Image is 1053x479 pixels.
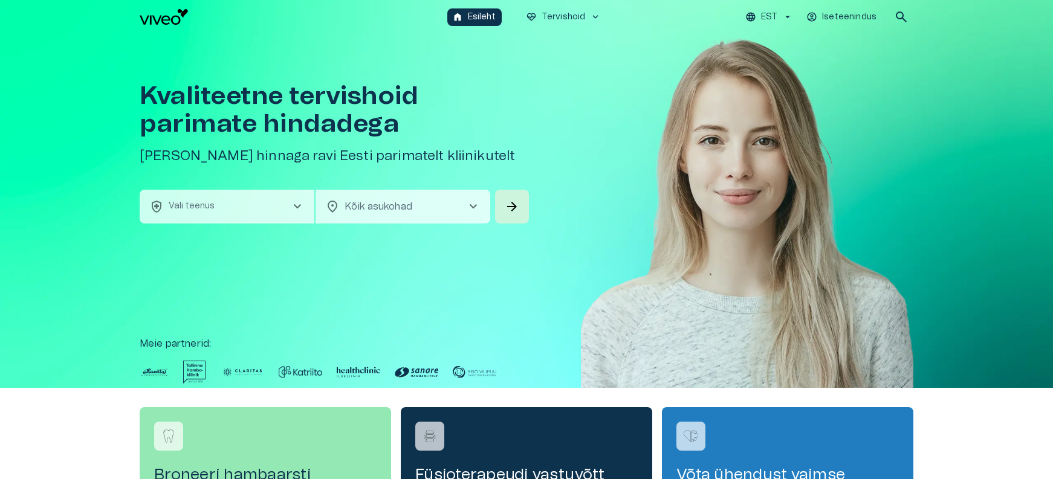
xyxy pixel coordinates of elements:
p: Kõik asukohad [345,199,447,214]
span: keyboard_arrow_down [590,11,601,22]
span: ecg_heart [526,11,537,22]
img: Partner logo [395,361,438,384]
img: Partner logo [183,361,206,384]
img: Võta ühendust vaimse tervise spetsialistiga logo [682,427,700,445]
span: chevron_right [466,199,481,214]
span: home [452,11,463,22]
p: Vali teenus [169,200,215,213]
button: health_and_safetyVali teenuschevron_right [140,190,314,223]
img: Füsioterapeudi vastuvõtt logo [421,427,439,445]
button: EST [744,8,795,26]
p: Esileht [468,11,496,24]
p: Tervishoid [542,11,586,24]
span: search [894,10,909,24]
span: location_on [325,199,340,214]
img: Partner logo [140,361,169,384]
img: Partner logo [221,361,264,384]
span: chevron_right [290,199,305,214]
h1: Kvaliteetne tervishoid parimate hindadega [140,82,531,138]
button: Iseteenindus [805,8,880,26]
p: Iseteenindus [822,11,876,24]
img: Partner logo [279,361,322,384]
button: ecg_heartTervishoidkeyboard_arrow_down [521,8,606,26]
img: Broneeri hambaarsti konsultatsioon logo [160,427,178,445]
span: arrow_forward [505,199,519,214]
img: Partner logo [453,361,496,384]
span: health_and_safety [149,199,164,214]
h5: [PERSON_NAME] hinnaga ravi Eesti parimatelt kliinikutelt [140,147,531,165]
a: Navigate to homepage [140,9,442,25]
button: homeEsileht [447,8,502,26]
img: Woman smiling [581,34,913,424]
button: Search [495,190,529,223]
p: Meie partnerid : [140,336,913,351]
img: Viveo logo [140,9,188,25]
button: open search modal [889,5,913,29]
p: EST [761,11,777,24]
img: Partner logo [337,361,380,384]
